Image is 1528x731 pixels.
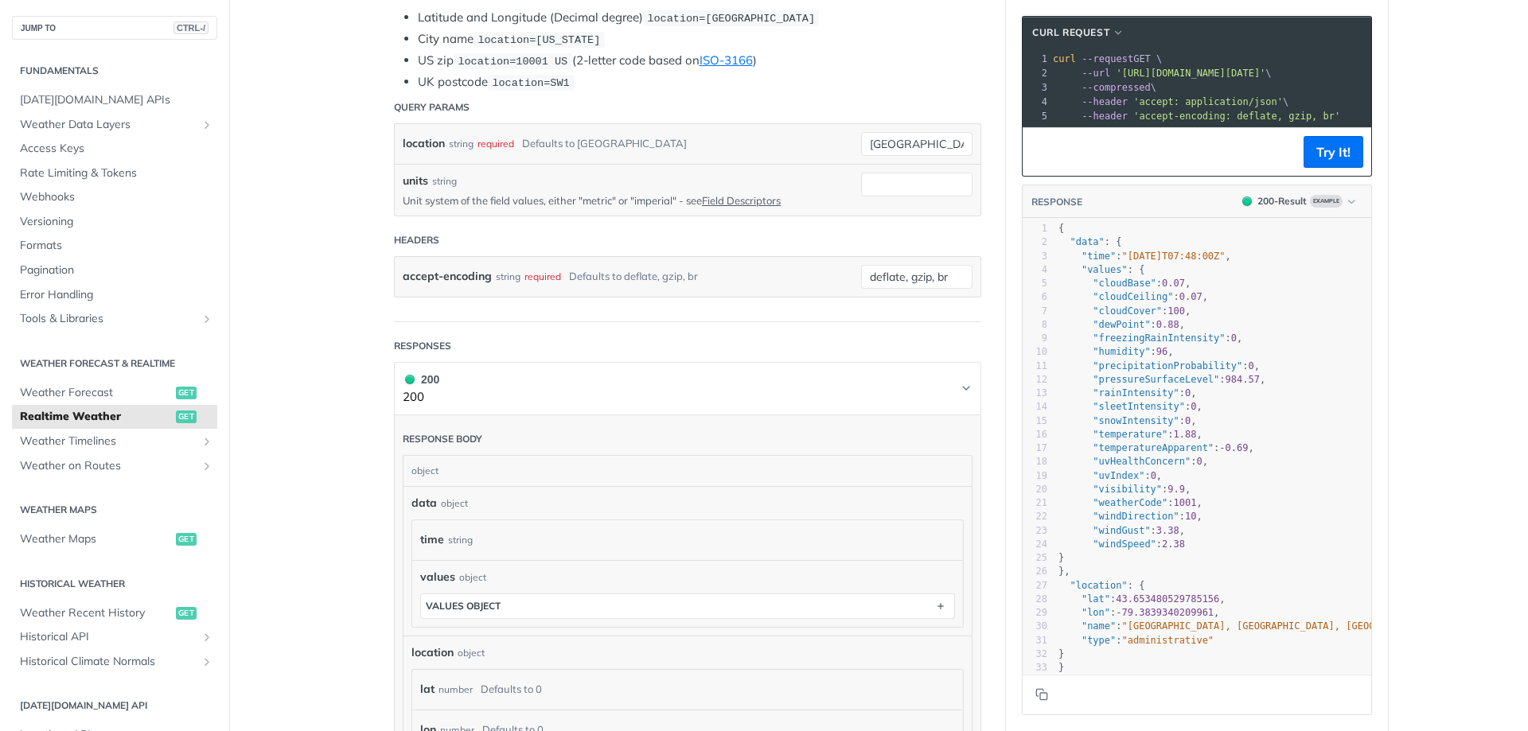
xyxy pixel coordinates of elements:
[1093,346,1150,357] span: "humidity"
[403,265,492,288] label: accept-encoding
[20,311,197,327] span: Tools & Libraries
[1093,374,1219,385] span: "pressureSurfaceLevel"
[418,52,981,70] li: US zip (2-letter code based on )
[1023,441,1047,455] div: 17
[1023,606,1047,620] div: 29
[201,119,213,131] button: Show subpages for Weather Data Layers
[12,601,217,625] a: Weather Recent Historyget
[1179,291,1203,302] span: 0.07
[20,238,213,254] span: Formats
[1058,470,1162,481] span: : ,
[20,165,213,181] span: Rate Limiting & Tokens
[12,137,217,161] a: Access Keys
[1226,442,1249,453] span: 0.69
[1023,593,1047,606] div: 28
[420,678,435,701] label: lat
[1151,470,1156,481] span: 0
[1058,387,1197,399] span: : ,
[1023,455,1047,469] div: 18
[1058,442,1254,453] span: : ,
[1058,264,1144,275] span: : {
[1093,539,1156,550] span: "windSpeed"
[1058,662,1064,673] span: }
[1058,360,1260,371] span: : ,
[12,356,217,371] h2: Weather Forecast & realtime
[1023,565,1047,578] div: 26
[441,496,468,511] div: object
[201,460,213,472] button: Show subpages for Weather on Routes
[1023,620,1047,633] div: 30
[20,605,172,621] span: Weather Recent History
[1304,136,1363,168] button: Try It!
[1310,195,1343,208] span: Example
[1023,305,1047,318] div: 7
[12,527,217,551] a: Weather Mapsget
[12,503,217,517] h2: Weather Maps
[960,382,973,395] svg: Chevron
[12,88,217,112] a: [DATE][DOMAIN_NAME] APIs
[1023,579,1047,593] div: 27
[1058,223,1064,234] span: {
[403,132,445,155] label: location
[1031,194,1083,210] button: RESPONSE
[477,34,600,46] span: location=[US_STATE]
[569,265,698,288] div: Defaults to deflate, gzip, br
[20,654,197,670] span: Historical Climate Normals
[1058,251,1231,262] span: : ,
[1023,634,1047,647] div: 31
[1023,80,1050,95] div: 3
[1023,95,1050,109] div: 4
[1053,53,1162,64] span: GET \
[1023,496,1047,510] div: 21
[20,214,213,230] span: Versioning
[176,387,197,399] span: get
[1070,236,1104,247] span: "data"
[432,174,457,189] div: string
[1082,593,1110,605] span: "lat"
[420,528,444,551] label: time
[1219,442,1225,453] span: -
[411,495,437,511] span: data
[1093,401,1185,412] span: "sleetIntensity"
[418,30,981,49] li: City name
[12,16,217,40] button: JUMP TOCTRL-/
[1156,525,1179,536] span: 3.38
[1023,428,1047,441] div: 16
[1023,109,1050,123] div: 5
[1023,387,1047,400] div: 13
[1231,332,1237,344] span: 0
[1023,414,1047,428] div: 15
[1023,538,1047,551] div: 24
[1093,484,1162,495] span: "visibility"
[1058,525,1185,536] span: : ,
[12,161,217,185] a: Rate Limiting & Tokens
[1082,620,1116,632] span: "name"
[1058,648,1064,659] span: }
[1116,593,1219,605] span: 43.653480529785156
[1082,251,1116,262] span: "time"
[1023,277,1047,290] div: 5
[1093,415,1179,426] span: "snowIntensity"
[12,430,217,453] a: Weather TimelinesShow subpages for Weather Timelines
[1058,552,1064,563] span: }
[20,409,172,425] span: Realtime Weather
[1122,251,1226,262] span: "[DATE]T07:48:00Z"
[12,283,217,307] a: Error Handling
[1058,319,1185,330] span: : ,
[420,569,455,585] span: values
[1058,539,1185,550] span: :
[1058,429,1203,440] span: : ,
[176,533,197,546] span: get
[403,432,482,446] div: Response body
[201,655,213,668] button: Show subpages for Historical Climate Normals
[418,9,981,27] li: Latitude and Longitude (Decimal degree)
[1023,483,1047,496] div: 20
[1032,25,1109,40] span: cURL Request
[1116,607,1121,618] span: -
[403,456,968,486] div: object
[1093,442,1214,453] span: "temperatureApparent"
[12,381,217,405] a: Weather Forecastget
[421,594,954,618] button: values object
[1185,387,1191,399] span: 0
[1058,401,1203,412] span: : ,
